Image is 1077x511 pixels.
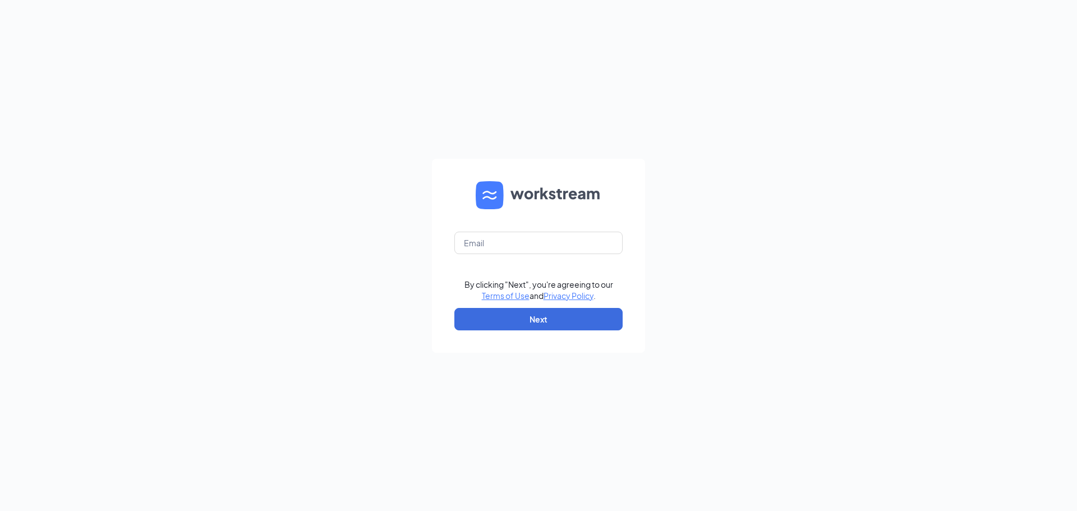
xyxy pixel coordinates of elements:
a: Privacy Policy [544,291,593,301]
div: By clicking "Next", you're agreeing to our and . [464,279,613,301]
img: WS logo and Workstream text [476,181,601,209]
a: Terms of Use [482,291,530,301]
input: Email [454,232,623,254]
button: Next [454,308,623,330]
